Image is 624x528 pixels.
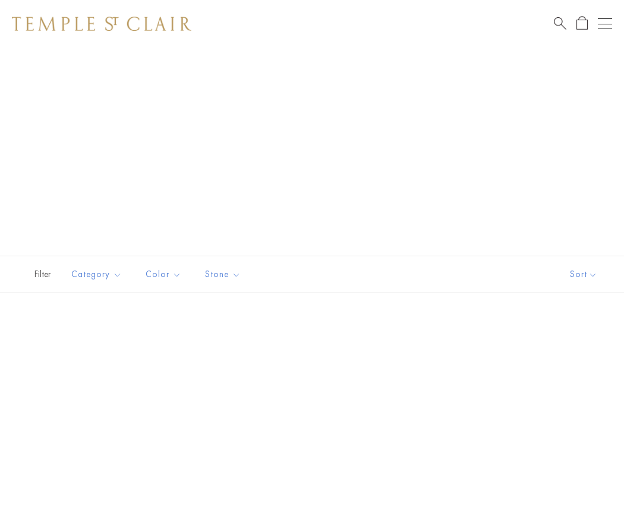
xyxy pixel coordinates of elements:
[140,267,190,282] span: Color
[554,16,566,31] a: Search
[62,261,131,288] button: Category
[199,267,250,282] span: Stone
[137,261,190,288] button: Color
[12,17,191,31] img: Temple St. Clair
[196,261,250,288] button: Stone
[543,256,624,293] button: Show sort by
[65,267,131,282] span: Category
[576,16,588,31] a: Open Shopping Bag
[598,17,612,31] button: Open navigation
